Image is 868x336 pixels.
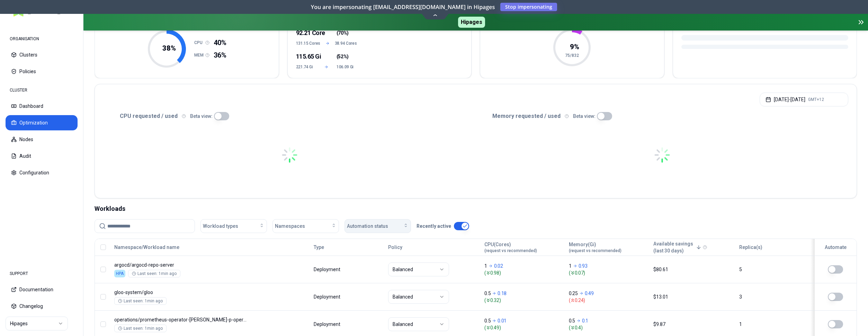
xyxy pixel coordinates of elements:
[569,262,572,269] p: 1
[337,53,349,60] span: ( )
[314,266,341,273] div: Deployment
[808,97,824,102] span: GMT+12
[335,41,357,46] span: 38.94 Cores
[95,204,857,214] div: Workloads
[6,98,78,114] button: Dashboard
[569,317,575,324] p: 0.5
[582,317,588,324] p: 0.1
[194,52,205,58] h1: MEM
[569,324,647,331] span: ( 0.4 )
[214,38,226,48] span: 40%
[569,290,578,297] p: 0.25
[569,269,647,276] span: ( 0.07 )
[653,266,733,273] div: $80.61
[585,290,594,297] p: 0.49
[344,219,411,233] button: Automation status
[6,165,78,180] button: Configuration
[484,317,491,324] p: 0.5
[114,289,247,296] p: gloo
[6,299,78,314] button: Changelog
[818,244,853,251] div: Automate
[498,317,507,324] p: 0.01
[200,219,267,233] button: Workload types
[6,282,78,297] button: Documentation
[760,93,848,106] button: [DATE]-[DATE]GMT+12
[6,132,78,147] button: Nodes
[272,219,339,233] button: Namespaces
[337,64,357,70] span: 106.09 Gi
[203,223,238,230] span: Workload types
[296,28,316,38] div: 92.21 Core
[103,112,476,120] div: CPU requested / used
[214,50,226,60] span: 36%
[6,148,78,164] button: Audit
[494,262,503,269] p: 0.02
[484,324,563,331] span: ( 0.49 )
[570,43,579,51] tspan: 9 %
[476,112,848,120] div: Memory requested / used
[498,290,507,297] p: 0.18
[338,53,347,60] span: 52%
[114,316,247,323] p: prometheus-operator-kube-p-operator
[569,241,621,253] div: Memory(Gi)
[114,261,247,268] p: argocd-repo-server
[6,47,78,62] button: Clusters
[739,293,807,300] div: 3
[653,321,733,328] div: $9.87
[6,115,78,130] button: Optimization
[484,248,537,253] span: (request vs recommended)
[114,240,179,254] button: Namespace/Workload name
[132,271,177,276] div: Last seen: 1min ago
[388,244,478,251] div: Policy
[739,240,762,254] button: Replica(s)
[565,53,579,58] tspan: 75/832
[347,223,388,230] span: Automation status
[296,52,316,61] div: 115.65 Gi
[484,241,537,253] div: CPU(Cores)
[417,223,451,230] p: Recently active
[337,29,349,36] span: ( )
[828,265,843,274] button: This workload cannot be automated, because HPA is applied or managed by Gitops.
[653,240,701,254] button: Available savings(last 30 days)
[194,40,205,45] h1: CPU
[484,269,563,276] span: ( 0.98 )
[275,223,305,230] span: Namespaces
[653,293,733,300] div: $13.01
[484,297,563,304] span: ( 0.32 )
[314,240,324,254] button: Type
[569,240,621,254] button: Memory(Gi)(request vs recommended)
[190,113,213,120] p: Beta view:
[573,113,596,120] p: Beta view:
[114,270,125,277] div: HPA is enabled on both CPU and Memory, this workload cannot be optimised.
[314,293,341,300] div: Deployment
[118,298,163,304] div: Last seen: 1min ago
[314,321,341,328] div: Deployment
[338,29,347,36] span: 70%
[569,297,647,304] span: ( 0.24 )
[458,17,485,28] span: Hipages
[6,64,78,79] button: Policies
[569,248,621,253] span: (request vs recommended)
[739,266,807,273] div: 5
[6,267,78,281] div: SUPPORT
[6,32,78,46] div: ORGANISATION
[296,64,316,70] span: 221.74 Gi
[118,326,163,331] div: Last seen: 1min ago
[296,41,320,46] span: 131.15 Cores
[162,44,176,52] tspan: 38 %
[484,240,537,254] button: CPU(Cores)(request vs recommended)
[6,83,78,97] div: CLUSTER
[579,262,588,269] p: 0.93
[739,321,807,328] div: 1
[484,262,487,269] p: 1
[484,290,491,297] p: 0.5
